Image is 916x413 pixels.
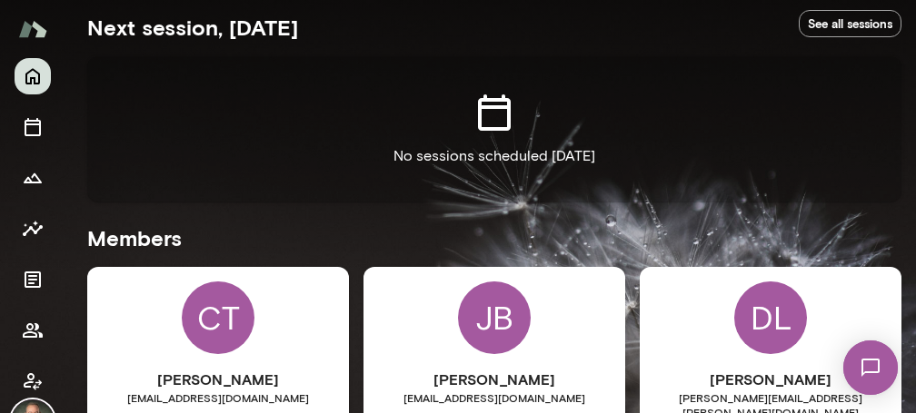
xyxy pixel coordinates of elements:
[799,10,901,38] a: See all sessions
[458,281,531,354] div: JB
[15,58,51,94] button: Home
[363,390,625,405] span: [EMAIL_ADDRESS][DOMAIN_NAME]
[363,369,625,390] h6: [PERSON_NAME]
[87,13,298,42] h5: Next session, [DATE]
[640,369,901,390] h6: [PERSON_NAME]
[15,109,51,145] button: Sessions
[18,12,47,46] img: Mento
[15,261,51,298] button: Documents
[182,281,254,354] div: CT
[87,390,349,405] span: [EMAIL_ADDRESS][DOMAIN_NAME]
[87,223,901,252] h5: Members
[393,145,595,167] p: No sessions scheduled [DATE]
[15,211,51,247] button: Insights
[15,312,51,349] button: Members
[15,160,51,196] button: Growth Plan
[734,281,807,354] div: DL
[15,363,51,399] button: Client app
[87,369,349,390] h6: [PERSON_NAME]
